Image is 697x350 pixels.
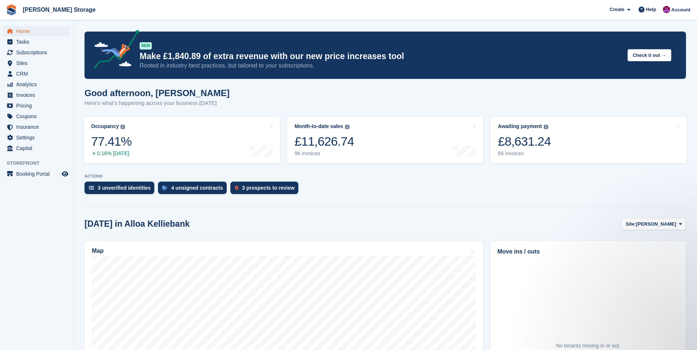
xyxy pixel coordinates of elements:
a: 3 prospects to review [230,182,302,198]
a: Occupancy 77.41% 0.16% [DATE] [84,117,280,163]
a: menu [4,169,69,179]
a: menu [4,143,69,153]
img: icon-info-grey-7440780725fd019a000dd9b08b2336e03edf1995a4989e88bcd33f0948082b44.svg [345,125,349,129]
a: [PERSON_NAME] Storage [20,4,98,16]
a: menu [4,26,69,36]
h2: [DATE] in Alloa Kelliebank [85,219,190,229]
div: 77.41% [91,134,132,149]
span: Insurance [16,122,60,132]
div: Month-to-date sales [295,123,343,130]
div: 4 unsigned contracts [171,185,223,191]
h2: Move ins / outs [497,247,679,256]
span: Tasks [16,37,60,47]
h2: Map [92,248,104,254]
div: NEW [140,42,152,50]
button: Check it out → [628,49,671,61]
span: Invoices [16,90,60,100]
a: Preview store [61,169,69,178]
span: Subscriptions [16,47,60,58]
a: 3 unverified identities [85,182,158,198]
span: Coupons [16,111,60,121]
span: Settings [16,132,60,143]
a: Awaiting payment £8,631.24 66 invoices [491,117,687,163]
a: menu [4,69,69,79]
span: CRM [16,69,60,79]
span: Account [671,6,690,14]
div: 3 prospects to review [242,185,295,191]
div: 66 invoices [498,150,551,157]
h1: Good afternoon, [PERSON_NAME] [85,88,230,98]
img: price-adjustments-announcement-icon-8257ccfd72463d97f412b2fc003d46551f7dbcb40ab6d574587a9cd5c0d94... [88,30,139,72]
div: 3 unverified identities [98,185,151,191]
img: Audra Whitelaw [663,6,670,13]
img: contract_signature_icon-13c848040528278c33f63329250d36e43548de30e8caae1d1a13099fd9432cc5.svg [162,186,168,190]
span: Sites [16,58,60,68]
div: £8,631.24 [498,134,551,149]
a: menu [4,101,69,111]
img: icon-info-grey-7440780725fd019a000dd9b08b2336e03edf1995a4989e88bcd33f0948082b44.svg [121,125,125,129]
span: [PERSON_NAME] [636,220,676,228]
a: Month-to-date sales £11,626.74 96 invoices [287,117,484,163]
span: Capital [16,143,60,153]
a: menu [4,90,69,100]
p: Rooted in industry best practices, but tailored to your subscriptions. [140,62,622,70]
div: No tenants moving in or out. [556,342,620,350]
span: Storefront [7,160,73,167]
a: menu [4,79,69,90]
button: Site: [PERSON_NAME] [622,218,686,230]
span: Analytics [16,79,60,90]
a: 4 unsigned contracts [158,182,230,198]
div: 96 invoices [295,150,354,157]
p: ACTIONS [85,174,686,179]
img: prospect-51fa495bee0391a8d652442698ab0144808aea92771e9ea1ae160a38d050c398.svg [235,186,238,190]
a: menu [4,122,69,132]
a: menu [4,37,69,47]
img: verify_identity-adf6edd0f0f0b5bbfe63781bf79b02c33cf7c696d77639b501bdc392416b5a36.svg [89,186,94,190]
span: Site: [626,220,636,228]
a: menu [4,47,69,58]
a: menu [4,132,69,143]
span: Home [16,26,60,36]
a: menu [4,58,69,68]
img: icon-info-grey-7440780725fd019a000dd9b08b2336e03edf1995a4989e88bcd33f0948082b44.svg [544,125,548,129]
p: Here's what's happening across your business [DATE] [85,99,230,107]
span: Pricing [16,101,60,111]
div: Occupancy [91,123,119,130]
a: menu [4,111,69,121]
div: 0.16% [DATE] [91,150,132,157]
span: Help [646,6,656,13]
img: stora-icon-8386f47178a22dfd0bd8f6a31ec36ba5ce8667c1dd55bd0f319d3a0aa187defe.svg [6,4,17,15]
span: Create [610,6,624,13]
p: Make £1,840.89 of extra revenue with our new price increases tool [140,51,622,62]
div: Awaiting payment [498,123,542,130]
div: £11,626.74 [295,134,354,149]
span: Booking Portal [16,169,60,179]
